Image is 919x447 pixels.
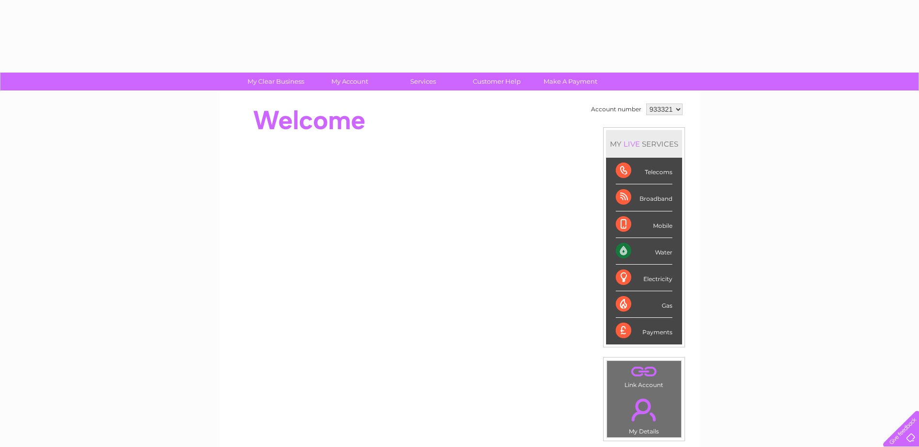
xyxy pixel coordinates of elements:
[606,130,682,158] div: MY SERVICES
[616,211,672,238] div: Mobile
[607,390,682,438] td: My Details
[236,73,316,90] a: My Clear Business
[616,184,672,211] div: Broadband
[616,318,672,344] div: Payments
[609,363,679,380] a: .
[616,291,672,318] div: Gas
[616,238,672,265] div: Water
[616,265,672,291] div: Electricity
[616,158,672,184] div: Telecoms
[457,73,537,90] a: Customer Help
[530,73,610,90] a: Make A Payment
[383,73,463,90] a: Services
[589,101,644,118] td: Account number
[310,73,389,90] a: My Account
[622,139,642,149] div: LIVE
[609,393,679,427] a: .
[607,360,682,391] td: Link Account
